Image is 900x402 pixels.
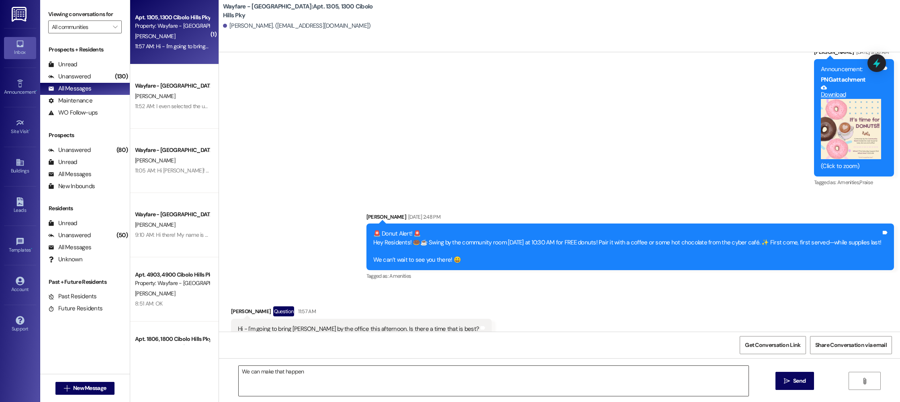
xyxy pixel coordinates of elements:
i:  [113,24,117,30]
div: Unread [48,219,77,228]
span: [PERSON_NAME] [135,92,175,100]
div: 11:52 AM: I even selected the unit that was available on [DATE] [135,103,277,110]
div: Apt. 4903, 4900 Cibolo Hills Pky [135,271,209,279]
i:  [861,378,867,384]
button: New Message [55,382,115,395]
div: 11:57 AM: Hi - I'm going to bring [PERSON_NAME] by the office this afternoon. Is there a time tha... [135,43,376,50]
div: [DATE] 2:48 PM [406,213,440,221]
input: All communities [52,21,109,33]
div: (Click to zoom) [821,162,881,170]
div: 🚨 Donut Alert! 🚨 Hey Residents! 🍩☕️ Swing by the community room [DATE] at 10:30 AM for FREE donut... [373,230,882,264]
span: Send [793,377,806,385]
button: Get Conversation Link [740,336,806,354]
div: 11:05 AM: Hi [PERSON_NAME]! This is [PERSON_NAME]. I was checking in to see your desired move in ... [135,167,495,174]
button: Send [775,372,814,390]
div: (50) [115,229,130,242]
div: Hi - I'm going to bring [PERSON_NAME] by the office this afternoon. Is there a time that is best? [238,325,479,333]
div: Unknown [48,255,82,264]
div: Announcement: [821,65,881,74]
div: All Messages [48,243,91,252]
div: New Inbounds [48,182,95,191]
span: Get Conversation Link [745,341,800,349]
div: Property: Wayfare - [GEOGRAPHIC_DATA] [135,22,209,30]
span: [PERSON_NAME] [135,290,175,297]
i:  [784,378,790,384]
span: • [36,88,37,94]
div: [PERSON_NAME] [366,213,894,224]
div: (80) [115,144,130,156]
i:  [64,385,70,392]
span: New Message [73,384,106,392]
div: (130) [113,70,130,83]
div: Unanswered [48,231,91,240]
div: Wayfare - [GEOGRAPHIC_DATA] [135,82,209,90]
img: ResiDesk Logo [12,7,28,22]
div: Apt. 1806, 1800 Cibolo Hills Pky [135,335,209,343]
div: Question [273,306,295,316]
span: Amenities , [837,179,860,186]
a: Account [4,274,36,296]
div: All Messages [48,170,91,178]
div: Past Residents [48,292,97,301]
span: [PERSON_NAME] [135,33,175,40]
a: Inbox [4,37,36,59]
a: Leads [4,195,36,217]
b: Wayfare - [GEOGRAPHIC_DATA]: Apt. 1305, 1300 Cibolo Hills Pky [223,2,384,20]
div: Maintenance [48,96,92,105]
div: [DATE] 9:58 AM [854,48,889,56]
div: Unanswered [48,146,91,154]
a: Site Visit • [4,116,36,138]
div: 11:57 AM [296,307,316,316]
span: • [31,246,32,252]
span: Amenities [389,273,411,279]
div: Residents [40,204,130,213]
span: [PERSON_NAME] [135,221,175,228]
div: Future Residents [48,304,102,313]
div: Unread [48,60,77,69]
div: Property: Wayfare - [GEOGRAPHIC_DATA] [135,343,209,352]
div: [PERSON_NAME] [814,48,894,59]
button: Zoom image [821,99,881,159]
span: [PERSON_NAME] [135,157,175,164]
a: Buildings [4,156,36,177]
div: Wayfare - [GEOGRAPHIC_DATA] [135,146,209,154]
div: Tagged as: [814,176,894,188]
div: [PERSON_NAME] [231,306,492,319]
span: Share Conversation via email [815,341,887,349]
span: Praise [859,179,873,186]
button: Share Conversation via email [810,336,892,354]
div: Past + Future Residents [40,278,130,286]
a: Templates • [4,235,36,256]
span: • [29,127,30,133]
textarea: We can make that happen [239,366,749,396]
label: Viewing conversations for [48,8,122,21]
div: Prospects + Residents [40,45,130,54]
div: Tagged as: [366,270,894,282]
div: Unread [48,158,77,166]
a: Support [4,314,36,335]
a: Download [821,84,881,98]
div: Unanswered [48,72,91,81]
div: All Messages [48,84,91,93]
div: 8:51 AM: OK [135,300,162,307]
div: WO Follow-ups [48,109,98,117]
div: Property: Wayfare - [GEOGRAPHIC_DATA] [135,279,209,287]
b: PNG attachment [821,76,865,84]
div: Apt. 1305, 1300 Cibolo Hills Pky [135,13,209,22]
div: [PERSON_NAME]. ([EMAIL_ADDRESS][DOMAIN_NAME]) [223,22,371,30]
div: Wayfare - [GEOGRAPHIC_DATA] [135,210,209,219]
div: Prospects [40,131,130,139]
